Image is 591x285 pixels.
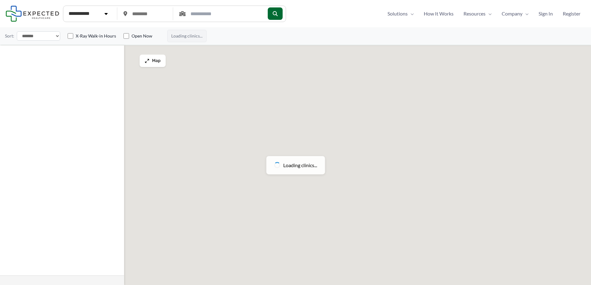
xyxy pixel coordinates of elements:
span: Loading clinics... [283,161,317,170]
span: Company [502,9,522,18]
span: Menu Toggle [486,9,492,18]
button: Map [140,55,166,67]
img: Expected Healthcare Logo - side, dark font, small [6,6,59,21]
a: How It Works [419,9,459,18]
span: Map [152,58,161,64]
span: Register [563,9,580,18]
label: X-Ray Walk-in Hours [76,33,116,39]
span: Solutions [387,9,408,18]
label: Open Now [132,33,152,39]
span: Sign In [539,9,553,18]
a: CompanyMenu Toggle [497,9,534,18]
a: ResourcesMenu Toggle [459,9,497,18]
a: SolutionsMenu Toggle [383,9,419,18]
span: Menu Toggle [408,9,414,18]
label: Sort: [5,32,14,40]
span: Resources [463,9,486,18]
a: Register [558,9,585,18]
img: Maximize [145,58,150,63]
span: Menu Toggle [522,9,529,18]
span: How It Works [424,9,454,18]
span: Loading clinics... [167,30,207,42]
a: Sign In [534,9,558,18]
